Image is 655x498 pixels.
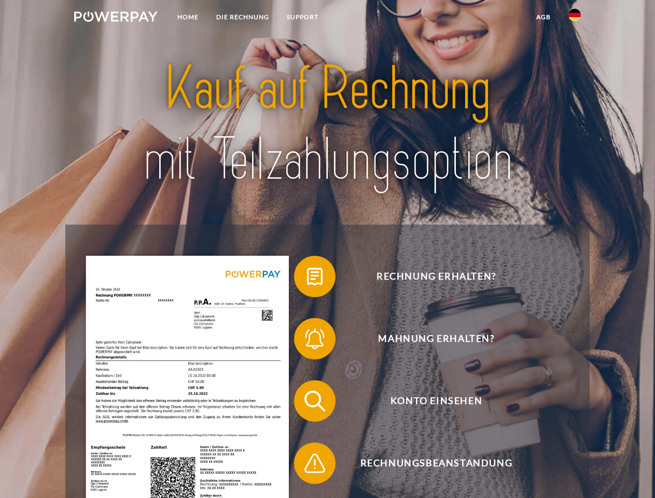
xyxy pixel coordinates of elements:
span: Konto einsehen [309,380,563,422]
a: Home [169,8,207,26]
img: qb_search.svg [302,388,328,414]
img: title-powerpay_de.svg [99,50,556,199]
img: de [568,9,581,21]
img: logo-powerpay-white.svg [74,11,158,22]
span: Rechnung erhalten? [309,256,563,297]
a: DIE RECHNUNG [207,8,278,26]
button: Rechnung erhalten? [294,256,564,297]
a: SUPPORT [278,8,327,26]
span: Mahnung erhalten? [309,318,563,359]
a: agb [527,8,560,26]
img: qb_warning.svg [302,450,328,476]
img: qb_bill.svg [302,264,328,289]
button: Rechnungsbeanstandung [294,442,564,484]
button: Konto einsehen [294,380,564,422]
button: Mahnung erhalten? [294,318,564,359]
span: Rechnungsbeanstandung [309,442,563,484]
img: qb_bell.svg [302,326,328,352]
